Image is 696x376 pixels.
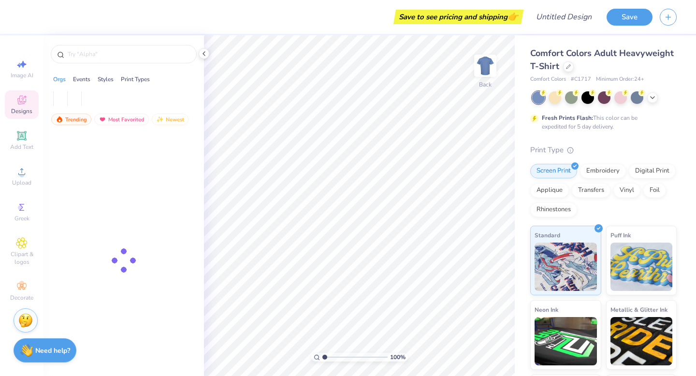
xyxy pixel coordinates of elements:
span: Clipart & logos [5,250,39,266]
div: Print Type [530,145,677,156]
span: Metallic & Glitter Ink [610,304,667,315]
span: Designs [11,107,32,115]
div: Trending [51,114,91,125]
span: Upload [12,179,31,187]
img: most_fav.gif [99,116,106,123]
div: Most Favorited [94,114,149,125]
strong: Need help? [35,346,70,355]
div: Events [73,75,90,84]
span: Puff Ink [610,230,631,240]
img: Metallic & Glitter Ink [610,317,673,365]
div: Embroidery [580,164,626,178]
img: trending.gif [56,116,63,123]
div: Applique [530,183,569,198]
span: Add Text [10,143,33,151]
input: Try "Alpha" [67,49,190,59]
img: Newest.gif [156,116,164,123]
img: Neon Ink [535,317,597,365]
div: Print Types [121,75,150,84]
div: Orgs [53,75,66,84]
span: 100 % [390,353,406,362]
div: Styles [98,75,114,84]
span: Greek [14,215,29,222]
span: Image AI [11,72,33,79]
button: Save [607,9,652,26]
div: Save to see pricing and shipping [396,10,521,24]
span: Neon Ink [535,304,558,315]
span: 👉 [507,11,518,22]
span: Decorate [10,294,33,302]
span: Standard [535,230,560,240]
div: Vinyl [613,183,640,198]
span: Comfort Colors [530,75,566,84]
div: Back [479,80,492,89]
img: Puff Ink [610,243,673,291]
div: Transfers [572,183,610,198]
div: Digital Print [629,164,676,178]
img: Standard [535,243,597,291]
strong: Fresh Prints Flash: [542,114,593,122]
div: Rhinestones [530,202,577,217]
img: Back [476,56,495,75]
span: Comfort Colors Adult Heavyweight T-Shirt [530,47,674,72]
div: Newest [152,114,188,125]
span: # C1717 [571,75,591,84]
input: Untitled Design [528,7,599,27]
div: Foil [643,183,666,198]
div: Screen Print [530,164,577,178]
span: Minimum Order: 24 + [596,75,644,84]
div: This color can be expedited for 5 day delivery. [542,114,661,131]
